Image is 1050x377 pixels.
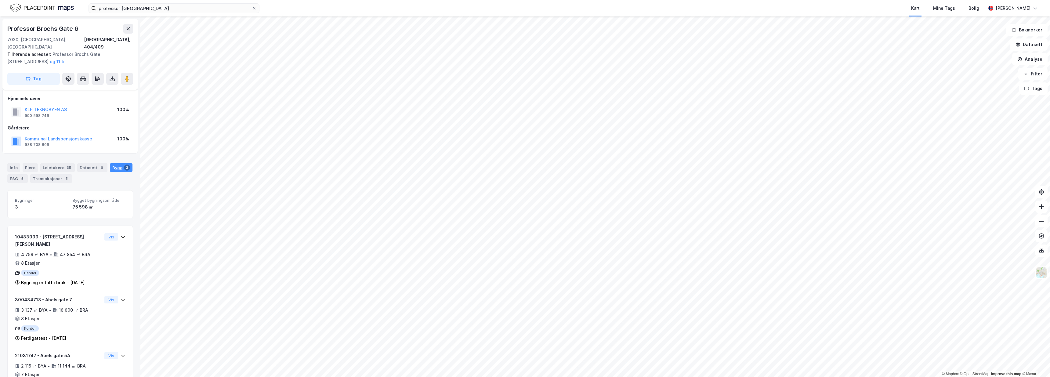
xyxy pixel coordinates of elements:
[59,306,88,314] div: 16 600 ㎡ BRA
[7,51,128,65] div: Professor Brochs Gate [STREET_ADDRESS]
[21,306,48,314] div: 3 137 ㎡ BYA
[21,251,49,258] div: 4 758 ㎡ BYA
[7,36,84,51] div: 7030, [GEOGRAPHIC_DATA], [GEOGRAPHIC_DATA]
[21,335,66,342] div: Ferdigattest - [DATE]
[1036,267,1047,278] img: Z
[1019,348,1050,377] div: Kontrollprogram for chat
[1019,82,1048,95] button: Tags
[73,198,125,203] span: Bygget bygningsområde
[25,142,49,147] div: 938 708 606
[48,364,50,368] div: •
[15,203,68,211] div: 3
[15,352,102,359] div: 21031747 - Abels gate 5A
[49,308,51,313] div: •
[933,5,955,12] div: Mine Tags
[7,52,52,57] span: Tilhørende adresser:
[8,95,133,102] div: Hjemmelshaver
[7,163,20,172] div: Info
[50,252,52,257] div: •
[104,233,118,241] button: Vis
[7,24,79,34] div: Professor Brochs Gate 6
[991,372,1021,376] a: Improve this map
[63,176,70,182] div: 5
[15,233,102,248] div: 10483999 - [STREET_ADDRESS][PERSON_NAME]
[110,163,132,172] div: Bygg
[1018,68,1048,80] button: Filter
[58,362,86,370] div: 11 144 ㎡ BRA
[1006,24,1048,36] button: Bokmerker
[21,279,85,286] div: Bygning er tatt i bruk - [DATE]
[40,163,75,172] div: Leietakere
[1012,53,1048,65] button: Analyse
[21,315,40,322] div: 8 Etasjer
[30,174,72,183] div: Transaksjoner
[73,203,125,211] div: 75 598 ㎡
[99,165,105,171] div: 6
[104,352,118,359] button: Vis
[960,372,990,376] a: OpenStreetMap
[7,73,60,85] button: Tag
[969,5,979,12] div: Bolig
[23,163,38,172] div: Eiere
[66,165,72,171] div: 35
[84,36,133,51] div: [GEOGRAPHIC_DATA], 404/409
[10,3,74,13] img: logo.f888ab2527a4732fd821a326f86c7f29.svg
[77,163,107,172] div: Datasett
[15,198,68,203] span: Bygninger
[996,5,1030,12] div: [PERSON_NAME]
[15,296,102,303] div: 300484718 - Abels gate 7
[1019,348,1050,377] iframe: Chat Widget
[117,135,129,143] div: 100%
[942,372,959,376] a: Mapbox
[117,106,129,113] div: 100%
[1010,38,1048,51] button: Datasett
[911,5,920,12] div: Kart
[60,251,90,258] div: 47 854 ㎡ BRA
[21,362,46,370] div: 2 115 ㎡ BYA
[7,174,28,183] div: ESG
[19,176,25,182] div: 5
[96,4,252,13] input: Søk på adresse, matrikkel, gårdeiere, leietakere eller personer
[25,113,49,118] div: 990 598 746
[104,296,118,303] button: Vis
[21,259,40,267] div: 8 Etasjer
[124,165,130,171] div: 3
[8,124,133,132] div: Gårdeiere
